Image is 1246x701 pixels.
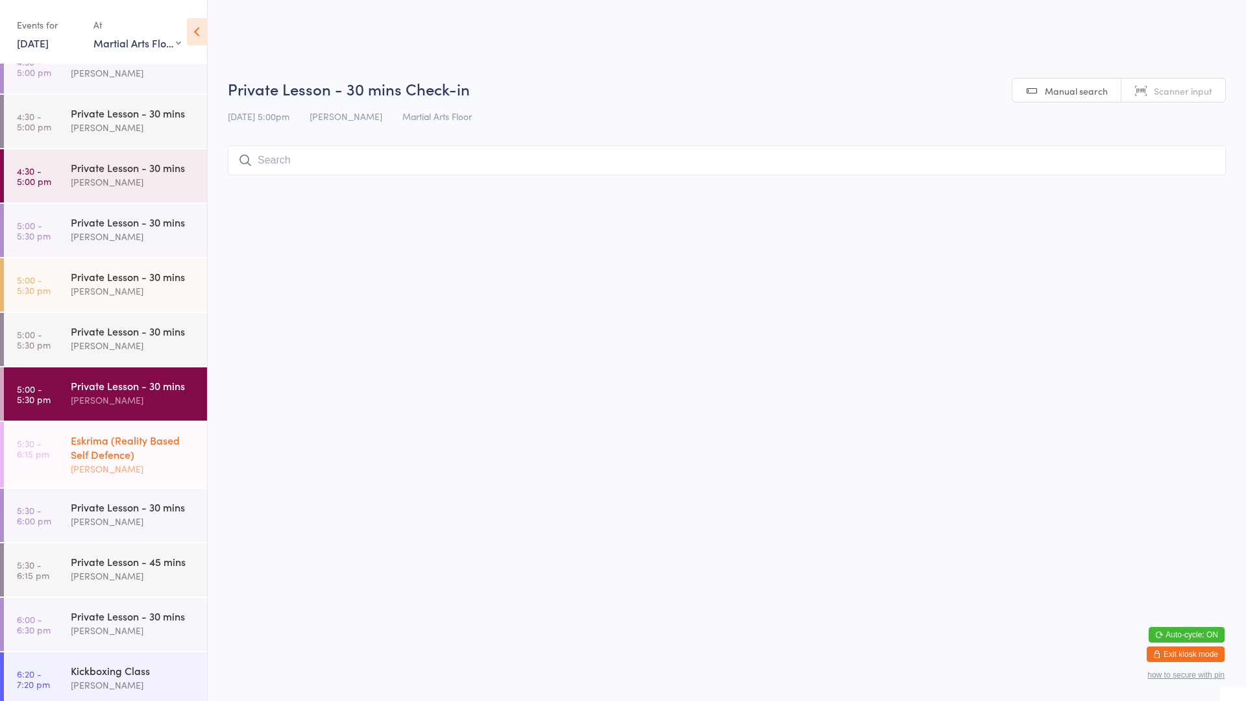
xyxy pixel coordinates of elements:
[17,329,51,350] time: 5:00 - 5:30 pm
[71,554,196,569] div: Private Lesson - 45 mins
[228,145,1226,175] input: Search
[228,110,289,123] span: [DATE] 5:00pm
[4,543,207,596] a: 5:30 -6:15 pmPrivate Lesson - 45 mins[PERSON_NAME]
[17,505,51,526] time: 5:30 - 6:00 pm
[17,56,51,77] time: 4:30 - 5:00 pm
[4,40,207,93] a: 4:30 -5:00 pmPrivate Lesson - 30 mins[PERSON_NAME]
[17,384,51,404] time: 5:00 - 5:30 pm
[71,500,196,514] div: Private Lesson - 30 mins
[71,284,196,299] div: [PERSON_NAME]
[93,36,181,50] div: Martial Arts Floor
[4,598,207,651] a: 6:00 -6:30 pmPrivate Lesson - 30 mins[PERSON_NAME]
[4,149,207,203] a: 4:30 -5:00 pmPrivate Lesson - 30 mins[PERSON_NAME]
[17,614,51,635] time: 6:00 - 6:30 pm
[71,120,196,135] div: [PERSON_NAME]
[71,663,196,678] div: Kickboxing Class
[71,269,196,284] div: Private Lesson - 30 mins
[4,489,207,542] a: 5:30 -6:00 pmPrivate Lesson - 30 mins[PERSON_NAME]
[4,367,207,421] a: 5:00 -5:30 pmPrivate Lesson - 30 mins[PERSON_NAME]
[71,393,196,408] div: [PERSON_NAME]
[71,378,196,393] div: Private Lesson - 30 mins
[228,78,1226,99] h2: Private Lesson - 30 mins Check-in
[71,338,196,353] div: [PERSON_NAME]
[71,514,196,529] div: [PERSON_NAME]
[17,14,80,36] div: Events for
[71,623,196,638] div: [PERSON_NAME]
[4,204,207,257] a: 5:00 -5:30 pmPrivate Lesson - 30 mins[PERSON_NAME]
[71,569,196,584] div: [PERSON_NAME]
[71,324,196,338] div: Private Lesson - 30 mins
[17,111,51,132] time: 4:30 - 5:00 pm
[1147,670,1225,680] button: how to secure with pin
[71,229,196,244] div: [PERSON_NAME]
[71,66,196,80] div: [PERSON_NAME]
[93,14,181,36] div: At
[71,106,196,120] div: Private Lesson - 30 mins
[17,220,51,241] time: 5:00 - 5:30 pm
[17,275,51,295] time: 5:00 - 5:30 pm
[71,160,196,175] div: Private Lesson - 30 mins
[17,36,49,50] a: [DATE]
[71,433,196,461] div: Eskrima (Reality Based Self Defence)
[71,609,196,623] div: Private Lesson - 30 mins
[17,560,49,580] time: 5:30 - 6:15 pm
[71,175,196,190] div: [PERSON_NAME]
[17,669,50,689] time: 6:20 - 7:20 pm
[1154,84,1212,97] span: Scanner input
[17,166,51,186] time: 4:30 - 5:00 pm
[1149,627,1225,643] button: Auto-cycle: ON
[4,313,207,366] a: 5:00 -5:30 pmPrivate Lesson - 30 mins[PERSON_NAME]
[71,678,196,693] div: [PERSON_NAME]
[402,110,472,123] span: Martial Arts Floor
[1147,646,1225,662] button: Exit kiosk mode
[17,438,49,459] time: 5:30 - 6:15 pm
[4,95,207,148] a: 4:30 -5:00 pmPrivate Lesson - 30 mins[PERSON_NAME]
[1045,84,1108,97] span: Manual search
[4,258,207,312] a: 5:00 -5:30 pmPrivate Lesson - 30 mins[PERSON_NAME]
[71,215,196,229] div: Private Lesson - 30 mins
[71,461,196,476] div: [PERSON_NAME]
[4,422,207,487] a: 5:30 -6:15 pmEskrima (Reality Based Self Defence)[PERSON_NAME]
[310,110,382,123] span: [PERSON_NAME]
